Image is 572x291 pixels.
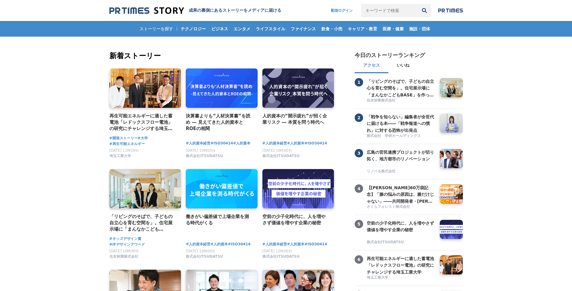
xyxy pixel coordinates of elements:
[186,256,223,260] a: 株式会社ITSUDATSU
[367,114,435,133] a: 「戦争を知らない」編集者が全世代に届ける本――「戦争報道への慣れ」に対する恐怖が出発点
[231,21,253,37] a: エンタメ
[407,26,433,32] span: 施設・団体
[287,241,304,247] span: #人的資本
[304,241,327,247] a: #ISO30414
[233,141,250,146] a: #人的資本
[367,98,435,104] a: 住友林業株式会社
[262,213,329,226] a: 空前の少子化時代に、人を増やさず価値を増やす企業の秘密
[262,249,292,253] span: [DATE] 12時00分
[367,114,435,134] h3: 「戦争を知らない」編集者が全世代に届ける本――「戦争報道への慣れ」に対する恐怖が出発点
[231,26,253,32] span: エンタメ
[288,26,318,32] span: ファイナンス
[253,26,288,32] span: ライフスタイル
[186,153,223,159] span: 株式会社ITSUDATSU
[355,59,388,73] button: アクセス
[367,184,435,205] h3: 【[PERSON_NAME]60万袋記念】「膝の悩みの原因は、膝だけじゃない」――共同開発者・[PERSON_NAME]先生と語る、"歩く力"を守る想い【共同開発者対談】
[186,254,223,259] span: 株式会社ITSUDATSU
[186,213,253,226] a: 働きがい偏差値で上場企業を測る時代がくる
[367,204,410,209] span: さくらフォレスト株式会社
[367,275,435,281] a: 埼玉工業大学
[355,184,363,193] span: 4
[253,21,288,37] a: ライフスタイル
[109,254,138,259] span: 住友林業株式会社
[367,240,404,245] span: 株式会社ITSUDATSU
[109,135,138,141] a: #開発ストーリー
[361,4,418,17] input: キーワードで検索
[189,8,281,13] h1: 成果の裏側にあるストーリーをメディアに届ける
[109,155,131,159] a: 埼玉工業大学
[109,153,131,159] span: 埼玉工業大学
[186,249,216,253] span: [DATE] 10時00分
[355,114,363,122] span: 2
[355,220,363,228] span: 5
[109,113,176,132] a: 再生可能エネルギーに適した蓄電池「レドックスフロー電池」の研究にチャレンジする埼玉工業大学
[367,275,388,280] span: 埼玉工業大学
[367,204,435,210] a: さくらフォレスト株式会社
[262,153,300,159] span: 株式会社ITSUDATSU
[262,256,300,260] a: 株式会社ITSUDATSU
[262,113,329,126] h4: 人的資本の“開示疲れ”が招く企業リスク ― 本質を問う時代へ
[262,155,300,159] a: 株式会社ITSUDATSU
[407,21,433,37] a: 施設・団体
[262,254,300,259] span: 株式会社ITSUDATSU
[109,141,145,147] a: #再生可能エネルギー
[109,249,139,253] span: [DATE] 10時00分
[109,213,176,233] a: 「リビングのそばで、子どもの自立心を育む空間を」。住宅展示場に「まんなかこどもBASE」を作った２人の女性社員
[186,141,210,146] a: #人的資本経営
[345,21,380,37] a: キャリア・教育
[209,26,231,32] span: ビジネス
[287,141,304,146] a: #人的資本
[138,135,148,141] a: #大学
[367,133,435,139] a: 株式会社 学研ホールディングス
[355,149,363,157] span: 3
[355,78,363,86] span: 1
[367,169,396,174] span: リノベる株式会社
[262,141,287,146] a: #人的資本経営
[367,184,435,204] a: 【[PERSON_NAME]60万袋記念】「膝の悩みの原因は、膝だけじゃない」――共同開発者・[PERSON_NAME]先生と語る、"歩く力"を守る想い【共同開発者対談】
[262,241,287,247] a: #人的資本経営
[325,4,359,17] a: 配信ログイン
[210,141,233,146] a: #ISO30414
[367,149,435,168] a: 広島の官民連携プロジェクトが切り拓く、地方都市のリノベーション
[367,149,435,162] h3: 広島の官民連携プロジェクトが切り拓く、地方都市のリノベーション
[367,255,435,275] h3: 再生可能エネルギーに適した蓄電池「レドックスフロー電池」の研究にチャレンジする埼玉工業大学
[367,220,435,239] a: 空前の少子化時代に、人を増やさず価値を増やす企業の秘密
[319,21,345,37] a: 飲食・小売
[109,7,281,15] a: 成果の裏側にあるストーリーをメディアに届ける 成果の裏側にあるストーリーをメディアに届ける
[355,52,425,59] h2: 今日のストーリーランキング
[109,50,335,61] h2: 新着ストーリー
[109,7,184,15] img: 成果の裏側にあるストーリーをメディアに届ける
[109,242,145,247] a: #iFデザインアワード
[388,59,418,73] button: いいね
[438,8,463,13] img: prtimes
[367,220,435,233] h3: 空前の少子化時代に、人を増やさず価値を増やす企業の秘密
[186,241,210,247] a: #人的資本経営
[418,4,431,17] button: 検索
[210,241,228,247] a: #人的資本
[367,133,421,138] span: 株式会社 学研ホールディングス
[228,241,250,247] a: #ISO30414
[178,21,208,37] a: テクノロジー
[367,78,435,97] a: 「リビングのそばで、子どもの自立心を育む空間を」。住宅展示場に「まんなかこどもBASE」を作った２人の女性社員
[186,113,253,132] a: 決算書よりも“人材決算書”を読め ― 見えてきた人的資本とROEの相関
[288,21,318,37] a: ファイナンス
[367,240,435,245] a: 株式会社ITSUDATSU
[355,255,363,264] span: 6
